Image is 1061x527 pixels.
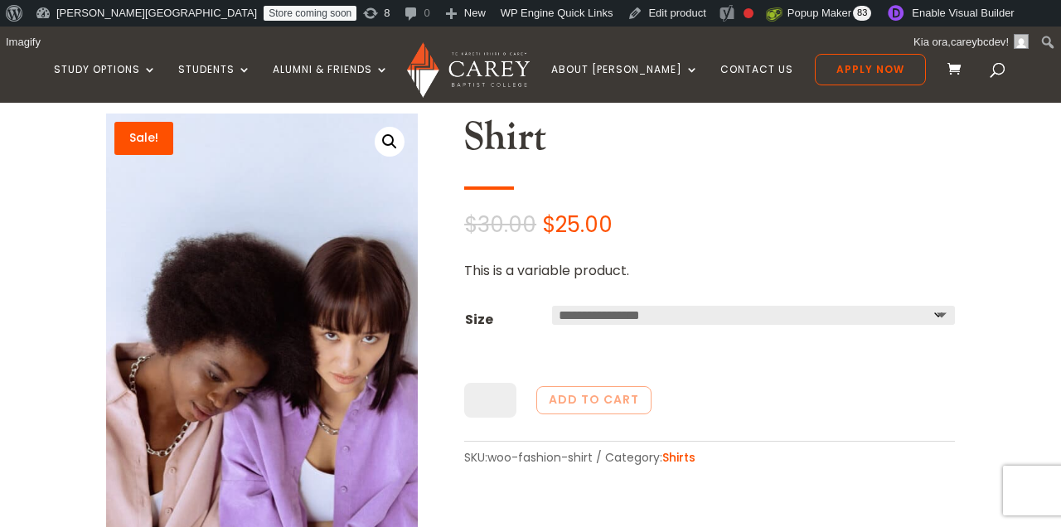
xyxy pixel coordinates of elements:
[375,127,405,157] a: View full-screen image gallery
[951,36,1005,48] span: careybcdev
[542,210,555,239] span: $
[407,42,529,98] img: Carey Baptist College
[54,64,157,103] a: Study Options
[744,8,753,18] div: Focus keyphrase not set
[815,54,926,85] a: Apply Now
[542,210,613,239] bdi: 25.00
[908,29,1035,56] a: Kia ora, !
[178,64,251,103] a: Students
[605,449,695,466] span: Category:
[273,64,389,103] a: Alumni & Friends
[853,6,871,21] span: 83
[662,449,695,466] a: Shirts
[464,210,477,239] span: $
[720,64,793,103] a: Contact Us
[114,122,173,154] span: Sale!
[536,386,652,414] button: Add to cart
[264,6,356,21] a: Store coming soon
[551,64,699,103] a: About [PERSON_NAME]
[464,449,605,466] span: SKU:
[464,114,955,170] h2: Shirt
[465,310,493,329] label: Size
[464,210,536,239] bdi: 30.00
[464,259,955,282] p: This is a variable product.
[487,449,593,466] span: woo-fashion-shirt
[464,383,516,418] input: Product quantity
